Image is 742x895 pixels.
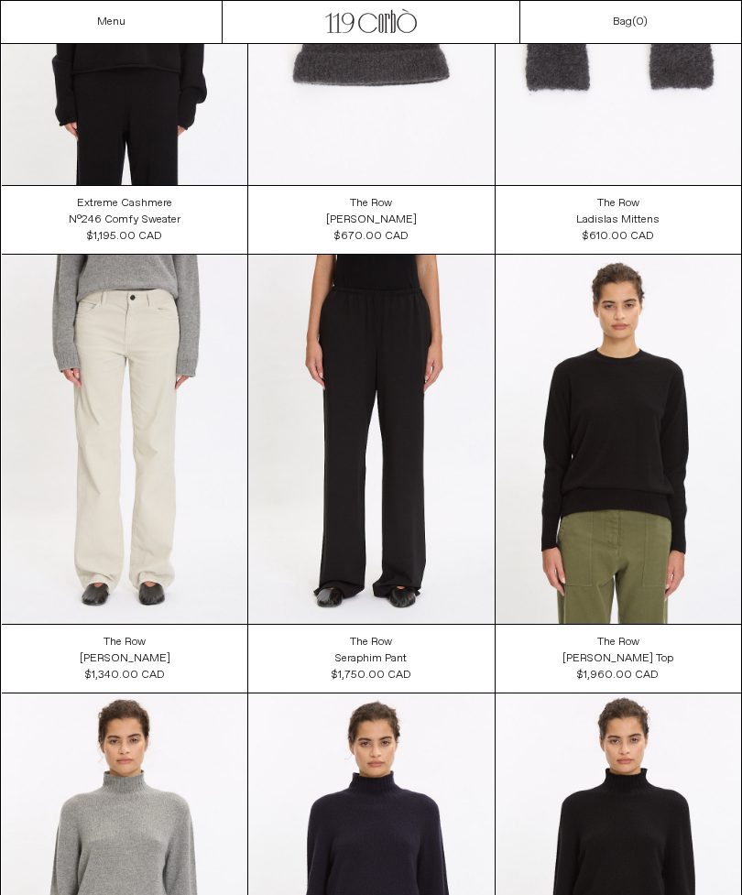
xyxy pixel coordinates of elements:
[597,634,639,650] a: The Row
[613,14,648,30] a: Bag()
[335,651,407,667] div: Seraphim Pant
[332,667,411,683] div: $1,750.00 CAD
[2,255,247,623] img: The Row Carlyl Pant in ice
[576,213,660,228] div: Ladislas Mittens
[80,650,170,667] a: [PERSON_NAME]
[350,196,392,212] div: The Row
[104,634,146,650] a: The Row
[496,255,741,624] img: The Row Leilani Top in black
[350,634,392,650] a: The Row
[350,195,392,212] a: The Row
[562,650,673,667] a: [PERSON_NAME] Top
[69,213,180,228] div: N°246 Comfy Sweater
[597,195,639,212] a: The Row
[97,15,125,29] a: Menu
[350,635,392,650] div: The Row
[597,196,639,212] div: The Row
[248,255,494,623] img: The Row Seraphim Pant in black
[583,228,654,245] div: $610.00 CAD
[85,667,165,683] div: $1,340.00 CAD
[80,651,170,667] div: [PERSON_NAME]
[597,635,639,650] div: The Row
[104,635,146,650] div: The Row
[326,213,417,228] div: [PERSON_NAME]
[77,196,172,212] div: Extreme Cashmere
[77,195,172,212] a: Extreme Cashmere
[335,650,407,667] a: Seraphim Pant
[577,667,659,683] div: $1,960.00 CAD
[87,228,162,245] div: $1,195.00 CAD
[334,228,409,245] div: $670.00 CAD
[576,212,660,228] a: Ladislas Mittens
[326,212,417,228] a: [PERSON_NAME]
[636,15,643,29] span: 0
[69,212,180,228] a: N°246 Comfy Sweater
[562,651,673,667] div: [PERSON_NAME] Top
[636,15,648,29] span: )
